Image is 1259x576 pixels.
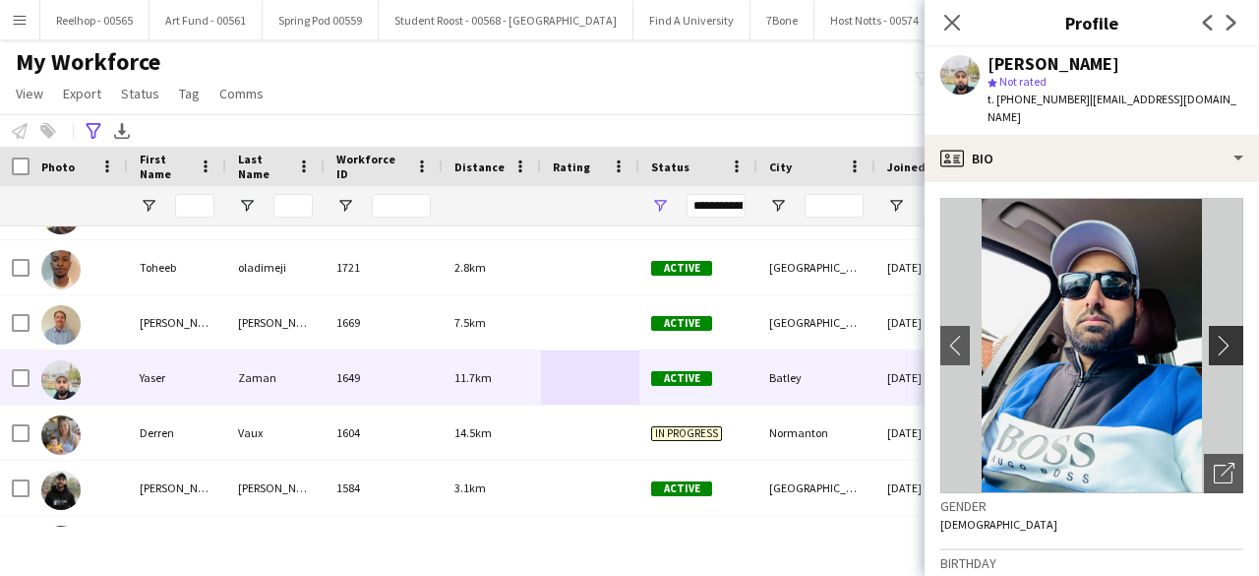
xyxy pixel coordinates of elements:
span: Workforce ID [336,152,407,181]
span: Photo [41,160,75,174]
div: [PERSON_NAME] [128,295,226,350]
span: Last Name [238,152,289,181]
span: Export [63,85,101,102]
div: Derren [128,406,226,460]
button: Open Filter Menu [769,197,787,215]
img: Toheeb oladimeji [41,250,81,289]
span: 3.1km [454,480,486,495]
span: Tag [179,85,200,102]
a: Export [55,81,109,106]
input: Last Name Filter Input [273,194,313,218]
div: 1721 [325,240,443,294]
button: Find A University [633,1,750,39]
button: Open Filter Menu [140,197,157,215]
a: View [8,81,51,106]
h3: Profile [925,10,1259,35]
button: 7Bone [750,1,814,39]
app-action-btn: Advanced filters [82,119,105,143]
span: 7.5km [454,315,486,330]
div: [PERSON_NAME] [226,461,325,515]
span: Status [121,85,159,102]
button: Open Filter Menu [887,197,905,215]
img: Yaser Zaman [41,360,81,400]
div: Batley [757,351,875,405]
div: [GEOGRAPHIC_DATA] [757,240,875,294]
div: [DATE] [875,351,993,405]
div: 1510 [325,516,443,570]
span: View [16,85,43,102]
div: Open photos pop-in [1204,454,1243,493]
span: Comms [219,85,264,102]
div: Bradford [757,516,875,570]
div: [PERSON_NAME] [128,461,226,515]
button: Reelhop - 00565 [40,1,150,39]
span: 11.7km [454,370,492,385]
div: [DATE] [875,240,993,294]
div: 1584 [325,461,443,515]
button: Open Filter Menu [238,197,256,215]
div: Vaux [226,406,325,460]
button: Student Roost - 00568 - [GEOGRAPHIC_DATA] [379,1,633,39]
div: oladimeji [226,240,325,294]
img: Ray Laybourn [41,471,81,510]
div: [PERSON_NAME] [226,295,325,350]
span: Active [651,261,712,276]
span: First Name [140,152,191,181]
div: Bio [925,135,1259,182]
div: 1669 [325,295,443,350]
div: [DATE] [875,516,993,570]
span: Active [651,371,712,386]
input: Workforce ID Filter Input [372,194,431,218]
div: [DATE] [875,461,993,515]
div: [GEOGRAPHIC_DATA] [757,461,875,515]
span: 14.5km [454,425,492,440]
div: Zaman [226,351,325,405]
span: | [EMAIL_ADDRESS][DOMAIN_NAME] [988,92,1236,124]
img: Carl Foster [41,305,81,345]
h3: Birthday [940,554,1243,572]
input: First Name Filter Input [175,194,214,218]
div: [PERSON_NAME] [988,55,1119,73]
a: Tag [171,81,208,106]
span: Status [651,160,689,174]
div: [PERSON_NAME] [128,516,226,570]
div: Yaser [128,351,226,405]
span: Not rated [999,74,1047,89]
div: [PERSON_NAME] [226,516,325,570]
div: Normanton [757,406,875,460]
span: 2.8km [454,260,486,275]
div: 1604 [325,406,443,460]
span: Distance [454,160,505,174]
span: Joined [887,160,926,174]
input: City Filter Input [805,194,864,218]
span: Rating [553,160,590,174]
span: City [769,160,792,174]
span: t. [PHONE_NUMBER] [988,92,1090,106]
input: Joined Filter Input [923,194,982,218]
span: Active [651,316,712,331]
img: Derren Vaux [41,416,81,455]
app-action-btn: Export XLSX [110,119,134,143]
button: Spring Pod 00559 [263,1,379,39]
div: [DATE] [875,295,993,350]
div: [DATE] [875,406,993,460]
button: Open Filter Menu [651,197,669,215]
img: Crew avatar or photo [940,198,1243,493]
h3: Gender [940,497,1243,515]
span: [DEMOGRAPHIC_DATA] [940,517,1057,532]
button: Open Filter Menu [336,197,354,215]
span: My Workforce [16,47,160,77]
span: Active [651,481,712,496]
button: Art Fund - 00561 [150,1,263,39]
span: In progress [651,426,722,441]
button: Host Notts - 00574 [814,1,935,39]
a: Comms [211,81,271,106]
div: 1649 [325,351,443,405]
div: [GEOGRAPHIC_DATA] [757,295,875,350]
a: Status [113,81,167,106]
div: Toheeb [128,240,226,294]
